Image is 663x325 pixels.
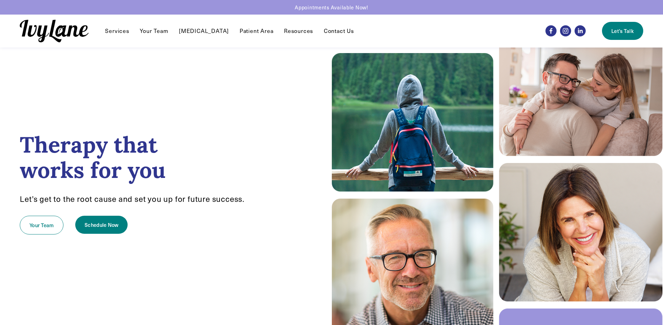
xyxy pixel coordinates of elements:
[179,27,229,35] a: [MEDICAL_DATA]
[75,216,128,234] a: Schedule Now
[20,20,88,42] img: Ivy Lane Counseling &mdash; Therapy that works for you
[284,27,313,35] span: Resources
[105,27,129,35] span: Services
[20,130,166,184] strong: Therapy that works for you
[575,25,586,36] a: LinkedIn
[140,27,168,35] a: Your Team
[240,27,274,35] a: Patient Area
[20,194,244,204] span: Let’s get to the root cause and set you up for future success.
[602,22,643,40] a: Let's Talk
[560,25,571,36] a: Instagram
[284,27,313,35] a: folder dropdown
[105,27,129,35] a: folder dropdown
[545,25,557,36] a: Facebook
[20,216,63,234] a: Your Team
[324,27,354,35] a: Contact Us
